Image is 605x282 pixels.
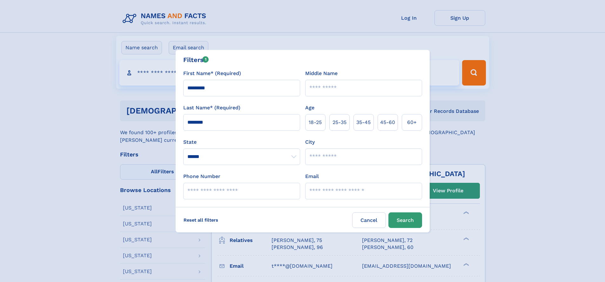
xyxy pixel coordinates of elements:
[305,173,319,180] label: Email
[356,119,371,126] span: 35‑45
[305,70,338,77] label: Middle Name
[305,104,314,112] label: Age
[183,55,209,65] div: Filters
[183,70,241,77] label: First Name* (Required)
[305,138,315,146] label: City
[183,173,220,180] label: Phone Number
[352,212,386,228] label: Cancel
[407,119,417,126] span: 60+
[183,138,300,146] label: State
[388,212,422,228] button: Search
[309,119,322,126] span: 18‑25
[183,104,240,112] label: Last Name* (Required)
[380,119,395,126] span: 45‑60
[179,212,222,228] label: Reset all filters
[333,119,346,126] span: 25‑35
